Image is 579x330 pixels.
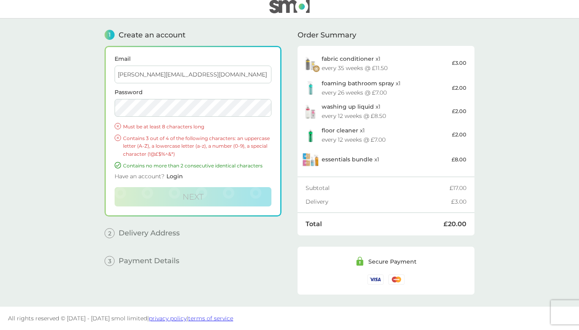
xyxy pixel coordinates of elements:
span: washing up liquid [322,103,374,110]
span: Create an account [119,31,185,39]
span: Next [183,192,203,202]
div: every 35 weeks @ £11.50 [322,65,388,71]
p: x 1 [322,103,380,110]
p: Contains 3 out of 4 of the following characters: an uppercase letter (A-Z), a lowercase letter (a... [123,134,271,158]
div: Total [306,221,443,227]
p: £2.00 [452,84,466,92]
span: Payment Details [119,257,179,264]
p: £3.00 [452,59,466,67]
label: Password [115,89,271,95]
div: Have an account? [115,169,271,187]
div: £3.00 [451,199,466,204]
a: privacy policy [149,315,187,322]
div: £20.00 [443,221,466,227]
a: terms of service [188,315,233,322]
div: £17.00 [450,185,466,191]
img: /assets/icons/cards/visa.svg [368,274,384,285]
p: Contains no more than 2 consecutive identical characters [123,162,271,169]
span: 3 [105,256,115,266]
span: Delivery Address [119,229,180,237]
img: /assets/icons/cards/mastercard.svg [388,274,404,285]
label: Email [115,56,271,62]
div: Subtotal [306,185,450,191]
span: Order Summary [298,31,356,39]
div: every 26 weeks @ £7.00 [322,90,387,95]
div: every 12 weeks @ £8.50 [322,113,386,119]
span: 2 [105,228,115,238]
button: Next [115,187,271,206]
span: foaming bathroom spray [322,80,394,87]
p: £8.00 [452,155,466,164]
p: x 1 [322,127,365,134]
p: £2.00 [452,107,466,115]
div: every 12 weeks @ £7.00 [322,137,386,142]
span: floor cleaner [322,127,358,134]
span: fabric conditioner [322,55,374,62]
p: x 1 [322,156,379,163]
div: Secure Payment [368,259,417,264]
span: essentials bundle [322,156,373,163]
p: £2.00 [452,130,466,139]
div: Delivery [306,199,451,204]
span: Login [166,173,183,180]
span: 1 [105,30,115,40]
p: x 1 [322,80,400,87]
p: x 1 [322,56,380,62]
p: Must be at least 8 characters long [123,123,271,130]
